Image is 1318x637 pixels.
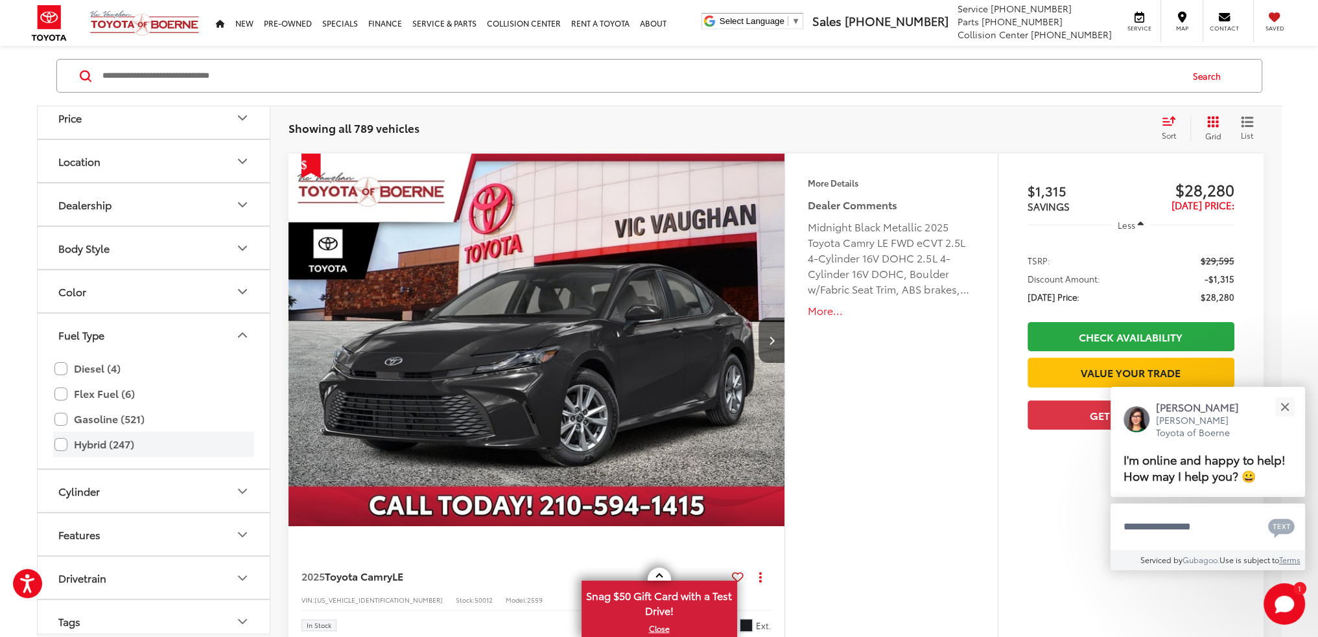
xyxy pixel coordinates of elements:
[475,595,493,605] span: 50012
[1155,115,1190,141] button: Select sort value
[1028,400,1234,430] button: Get Price Now
[58,572,106,584] div: Drivetrain
[1219,554,1279,565] span: Use is subject to
[808,197,974,213] h5: Dealer Comments
[288,154,786,526] a: 2025 Toyota Camry LE2025 Toyota Camry LE2025 Toyota Camry LE2025 Toyota Camry LE
[1268,517,1295,538] svg: Text
[1231,115,1264,141] button: List View
[1279,554,1300,565] a: Terms
[1028,290,1079,303] span: [DATE] Price:
[527,595,543,605] span: 2559
[1028,181,1131,200] span: $1,315
[38,140,271,182] button: LocationLocation
[54,382,253,405] label: Flex Fuel (6)
[288,120,419,135] span: Showing all 789 vehicles
[301,568,325,583] span: 2025
[235,240,250,256] div: Body Style
[756,620,771,632] span: Ext.
[1190,115,1231,141] button: Grid View
[101,60,1181,91] input: Search by Make, Model, or Keyword
[58,198,112,211] div: Dealership
[314,595,443,605] span: [US_VEHICLE_IDENTIFICATION_NUMBER]
[1028,254,1050,267] span: TSRP:
[54,433,253,456] label: Hybrid (247)
[235,110,250,126] div: Price
[1241,130,1254,141] span: List
[1131,180,1234,199] span: $28,280
[38,314,271,356] button: Fuel TypeFuel Type
[235,527,250,542] div: Features
[808,219,974,297] div: Midnight Black Metallic 2025 Toyota Camry LE FWD eCVT 2.5L 4-Cylinder 16V DOHC 2.5L 4-Cylinder 16...
[1156,414,1252,439] p: [PERSON_NAME] Toyota of Boerne
[1210,24,1239,32] span: Contact
[89,10,200,36] img: Vic Vaughan Toyota of Boerne
[235,154,250,169] div: Location
[235,327,250,343] div: Fuel Type
[1271,393,1299,421] button: Close
[1028,272,1100,285] span: Discount Amount:
[1264,583,1305,625] button: Toggle Chat Window
[1162,130,1176,141] span: Sort
[235,483,250,499] div: Cylinder
[58,285,86,297] div: Color
[58,329,104,341] div: Fuel Type
[1298,585,1301,591] span: 1
[301,569,727,583] a: 2025Toyota CamryLE
[392,568,403,583] span: LE
[58,242,110,254] div: Body Style
[38,270,271,312] button: ColorColor
[759,572,762,582] span: dropdown dots
[1125,24,1154,32] span: Service
[991,2,1072,15] span: [PHONE_NUMBER]
[1168,24,1196,32] span: Map
[1028,322,1234,351] a: Check Availability
[1031,28,1112,41] span: [PHONE_NUMBER]
[301,595,314,605] span: VIN:
[720,16,800,26] a: Select Language​
[235,570,250,586] div: Drivetrain
[54,357,253,380] label: Diesel (4)
[1205,272,1234,285] span: -$1,315
[1124,451,1286,484] span: I'm online and happy to help! How may I help you? 😀
[720,16,784,26] span: Select Language
[38,470,271,512] button: CylinderCylinder
[788,16,788,26] span: ​
[808,178,974,187] h4: More Details
[307,622,331,629] span: In Stock
[506,595,527,605] span: Model:
[808,303,974,318] button: More...
[958,2,988,15] span: Service
[982,15,1063,28] span: [PHONE_NUMBER]
[958,15,979,28] span: Parts
[812,12,841,29] span: Sales
[740,619,753,632] span: Midnight Black Metallic
[38,227,271,269] button: Body StyleBody Style
[1156,400,1252,414] p: [PERSON_NAME]
[288,154,786,526] div: 2025 Toyota Camry LE 0
[958,28,1028,41] span: Collision Center
[58,485,100,497] div: Cylinder
[235,614,250,629] div: Tags
[1111,387,1305,570] div: Close[PERSON_NAME][PERSON_NAME] Toyota of BoerneI'm online and happy to help! How may I help you?...
[58,615,80,627] div: Tags
[58,111,82,124] div: Price
[749,565,771,588] button: Actions
[58,528,100,540] div: Features
[583,582,736,621] span: Snag $50 Gift Card with a Test Drive!
[759,318,784,363] button: Next image
[1264,583,1305,625] svg: Start Chat
[1201,254,1234,267] span: $29,595
[456,595,475,605] span: Stock:
[1205,130,1221,141] span: Grid
[38,183,271,226] button: DealershipDealership
[1171,198,1234,212] span: [DATE] Price:
[1260,24,1289,32] span: Saved
[325,568,392,583] span: Toyota Camry
[38,513,271,555] button: FeaturesFeatures
[792,16,800,26] span: ▼
[58,155,100,167] div: Location
[288,154,786,527] img: 2025 Toyota Camry LE
[1028,358,1234,387] a: Value Your Trade
[1111,213,1150,237] button: Less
